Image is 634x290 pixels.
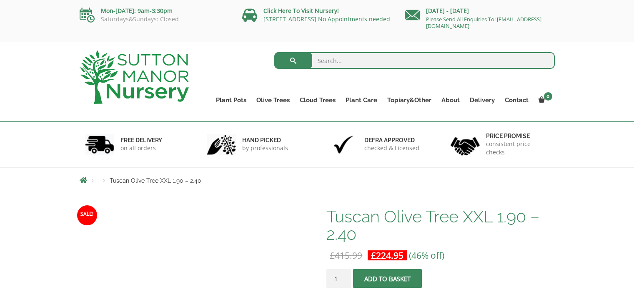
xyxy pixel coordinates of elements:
[544,92,552,101] span: 0
[371,250,403,261] bdi: 224.95
[364,136,419,144] h6: Defra approved
[85,134,114,155] img: 1.jpg
[436,94,465,106] a: About
[451,132,480,157] img: 4.jpg
[80,16,230,23] p: Saturdays&Sundays: Closed
[534,94,555,106] a: 0
[80,50,189,104] img: logo
[274,52,555,69] input: Search...
[409,250,444,261] span: (46% off)
[211,94,251,106] a: Plant Pots
[330,250,362,261] bdi: 415.99
[110,177,201,184] span: Tuscan Olive Tree XXL 1.90 – 2.40
[382,94,436,106] a: Topiary&Other
[80,6,230,16] p: Mon-[DATE]: 9am-3:30pm
[263,7,339,15] a: Click Here To Visit Nursery!
[326,269,351,288] input: Product quantity
[405,6,555,16] p: [DATE] - [DATE]
[326,208,554,243] h1: Tuscan Olive Tree XXL 1.90 – 2.40
[364,144,419,152] p: checked & Licensed
[77,205,97,225] span: Sale!
[426,15,541,30] a: Please Send All Enquiries To: [EMAIL_ADDRESS][DOMAIN_NAME]
[486,132,549,140] h6: Price promise
[120,144,162,152] p: on all orders
[329,134,358,155] img: 3.jpg
[500,94,534,106] a: Contact
[207,134,236,155] img: 2.jpg
[353,269,422,288] button: Add to basket
[120,136,162,144] h6: FREE DELIVERY
[465,94,500,106] a: Delivery
[251,94,295,106] a: Olive Trees
[242,136,288,144] h6: hand picked
[295,94,341,106] a: Cloud Trees
[80,177,555,184] nav: Breadcrumbs
[242,144,288,152] p: by professionals
[371,250,376,261] span: £
[263,15,390,23] a: [STREET_ADDRESS] No Appointments needed
[330,250,335,261] span: £
[341,94,382,106] a: Plant Care
[486,140,549,156] p: consistent price checks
